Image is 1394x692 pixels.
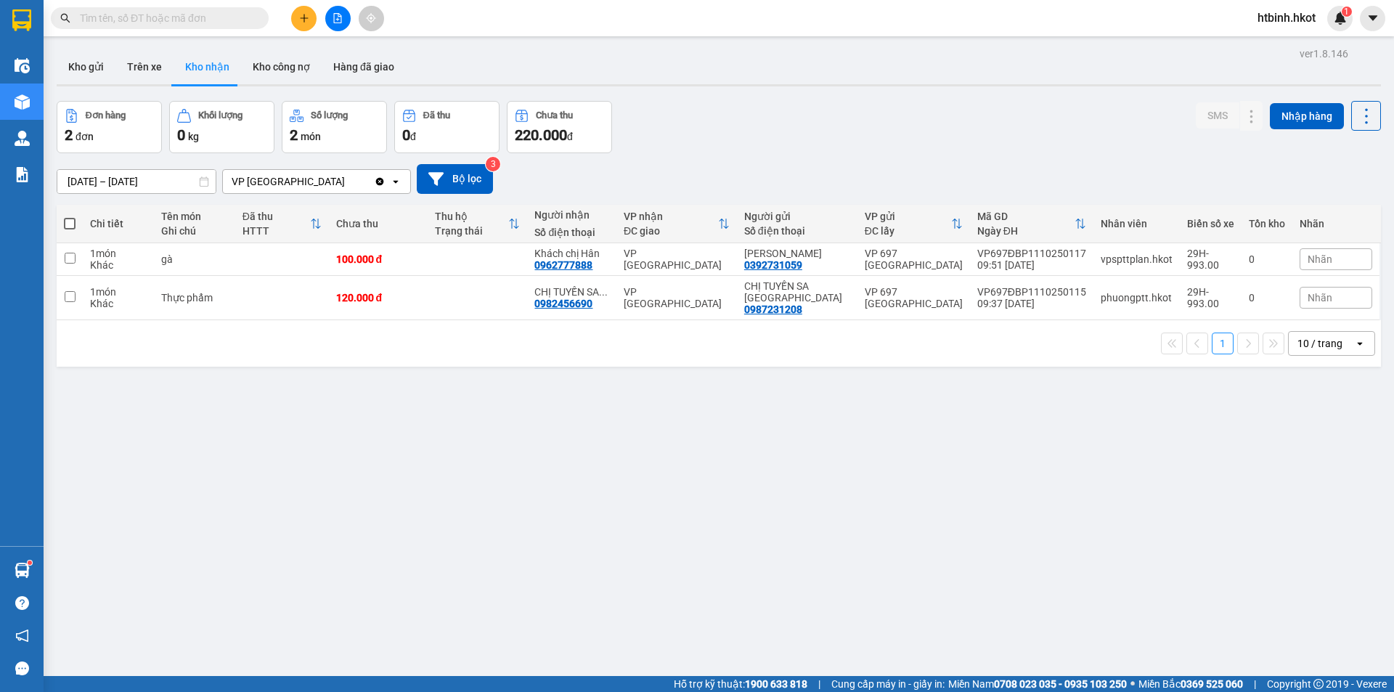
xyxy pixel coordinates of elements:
[744,259,802,271] div: 0392731059
[15,662,29,675] span: message
[301,131,321,142] span: món
[1196,102,1239,129] button: SMS
[359,6,384,31] button: aim
[624,211,718,222] div: VP nhận
[486,157,500,171] sup: 3
[1354,338,1366,349] svg: open
[161,292,228,304] div: Thực phẩm
[15,94,30,110] img: warehouse-icon
[1308,292,1332,304] span: Nhãn
[410,131,416,142] span: đ
[948,676,1127,692] span: Miền Nam
[1187,286,1234,309] div: 29H-993.00
[1181,678,1243,690] strong: 0369 525 060
[534,259,592,271] div: 0962777888
[1249,253,1285,265] div: 0
[744,225,850,237] div: Số điện thoại
[161,253,228,265] div: gà
[80,10,251,26] input: Tìm tên, số ĐT hoặc mã đơn
[1297,336,1342,351] div: 10 / trang
[76,131,94,142] span: đơn
[57,101,162,153] button: Đơn hàng2đơn
[435,225,508,237] div: Trạng thái
[336,218,421,229] div: Chưa thu
[624,225,718,237] div: ĐC giao
[336,253,421,265] div: 100.000 đ
[235,205,329,243] th: Toggle SortBy
[161,225,228,237] div: Ghi chú
[366,13,376,23] span: aim
[1270,103,1344,129] button: Nhập hàng
[536,110,573,121] div: Chưa thu
[290,126,298,144] span: 2
[1138,676,1243,692] span: Miền Bắc
[15,167,30,182] img: solution-icon
[994,678,1127,690] strong: 0708 023 035 - 0935 103 250
[857,205,970,243] th: Toggle SortBy
[744,211,850,222] div: Người gửi
[1130,681,1135,687] span: ⚪️
[1300,46,1348,62] div: ver 1.8.146
[744,248,850,259] div: Nguyễn Thị Hân
[169,101,274,153] button: Khối lượng0kg
[970,205,1093,243] th: Toggle SortBy
[198,110,242,121] div: Khối lượng
[325,6,351,31] button: file-add
[60,13,70,23] span: search
[12,9,31,31] img: logo-vxr
[1249,218,1285,229] div: Tồn kho
[242,211,310,222] div: Đã thu
[177,126,185,144] span: 0
[1334,12,1347,25] img: icon-new-feature
[977,225,1075,237] div: Ngày ĐH
[624,248,730,271] div: VP [GEOGRAPHIC_DATA]
[291,6,317,31] button: plus
[674,676,807,692] span: Hỗ trợ kỹ thuật:
[232,174,345,189] div: VP [GEOGRAPHIC_DATA]
[567,131,573,142] span: đ
[115,49,174,84] button: Trên xe
[1246,9,1327,27] span: htbinh.hkot
[282,101,387,153] button: Số lượng2món
[90,298,147,309] div: Khác
[1360,6,1385,31] button: caret-down
[831,676,945,692] span: Cung cấp máy in - giấy in:
[435,211,508,222] div: Thu hộ
[15,629,29,643] span: notification
[65,126,73,144] span: 2
[624,286,730,309] div: VP [GEOGRAPHIC_DATA]
[15,131,30,146] img: warehouse-icon
[1313,679,1324,689] span: copyright
[1101,253,1173,265] div: vpspttplan.hkot
[1366,12,1379,25] span: caret-down
[28,561,32,565] sup: 1
[90,259,147,271] div: Khác
[1344,7,1349,17] span: 1
[336,292,421,304] div: 120.000 đ
[507,101,612,153] button: Chưa thu220.000đ
[865,248,963,271] div: VP 697 [GEOGRAPHIC_DATA]
[299,13,309,23] span: plus
[865,211,951,222] div: VP gửi
[57,170,216,193] input: Select a date range.
[534,227,608,238] div: Số điện thoại
[1254,676,1256,692] span: |
[241,49,322,84] button: Kho công nợ
[616,205,737,243] th: Toggle SortBy
[977,248,1086,259] div: VP697ĐBP1110250117
[242,225,310,237] div: HTTT
[423,110,450,121] div: Đã thu
[1342,7,1352,17] sup: 1
[534,209,608,221] div: Người nhận
[1212,333,1234,354] button: 1
[1300,218,1372,229] div: Nhãn
[1101,292,1173,304] div: phuongptt.hkot
[86,110,126,121] div: Đơn hàng
[1187,218,1234,229] div: Biển số xe
[174,49,241,84] button: Kho nhận
[90,218,147,229] div: Chi tiết
[745,678,807,690] strong: 1900 633 818
[374,176,386,187] svg: Clear value
[311,110,348,121] div: Số lượng
[534,248,608,259] div: Khách chị Hân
